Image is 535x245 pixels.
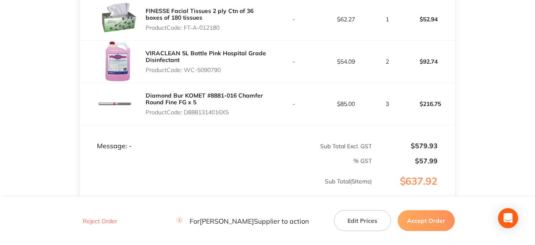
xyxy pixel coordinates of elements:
button: Reject Order [80,217,120,225]
p: $54.09 [320,58,372,65]
img: YTQ3YzljNw [97,83,139,125]
p: $62.27 [320,16,372,23]
p: Sub Total Excl. GST [268,143,372,150]
a: Diamond Bur KOMET #8881-016 Chamfer Round Fine FG x 5 [146,92,263,106]
img: eHZ6eDdycA [97,41,139,83]
p: % GST [81,157,372,164]
div: Open Intercom Messenger [498,208,518,228]
p: $85.00 [320,101,372,107]
p: $52.94 [403,9,454,29]
td: Message: - [80,125,267,150]
p: 2 [373,58,402,65]
p: For [PERSON_NAME] Supplier to action [176,217,309,225]
p: 3 [373,101,402,107]
button: Edit Prices [334,210,391,231]
p: Product Code: D8881314016X5 [146,109,267,116]
p: $579.93 [373,142,438,150]
p: $57.99 [373,157,438,165]
p: $637.92 [373,175,454,204]
p: - [268,101,320,107]
a: FINESSE Facial Tissues 2 ply Ctn of 36 boxes of 180 tissues [146,7,253,21]
p: $92.74 [403,52,454,72]
p: $216.75 [403,94,454,114]
p: 1 [373,16,402,23]
p: Product Code: WC-5090790 [146,67,267,73]
a: VIRACLEAN 5L Bottle Pink Hospital Grade Disinfectant [146,49,266,64]
p: Product Code: FT-A-012180 [146,24,267,31]
p: - [268,58,320,65]
p: - [268,16,320,23]
p: Sub Total ( 5 Items) [81,178,372,201]
button: Accept Order [398,210,455,231]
